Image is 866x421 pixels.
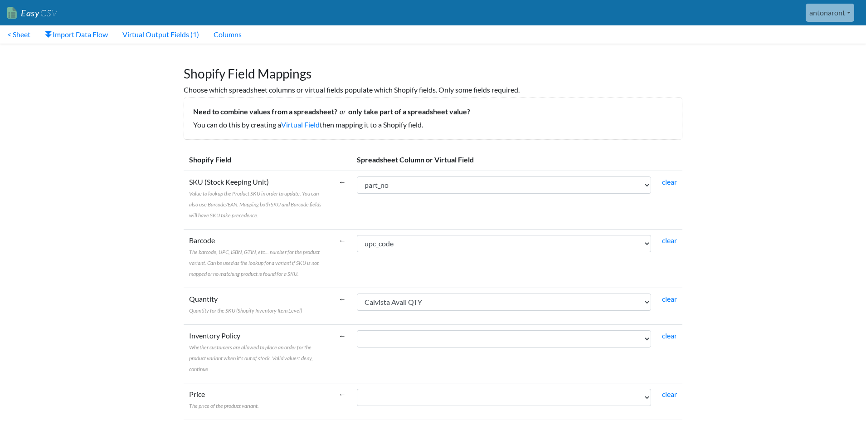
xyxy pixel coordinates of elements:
h6: Choose which spreadsheet columns or virtual fields populate which Shopify fields. Only some field... [184,85,682,94]
a: clear [662,331,677,340]
a: EasyCSV [7,4,57,22]
label: SKU (Stock Keeping Unit) [189,176,328,220]
a: clear [662,294,677,303]
label: Price [189,389,259,411]
a: clear [662,236,677,245]
h5: Need to combine values from a spreadsheet? only take part of a spreadsheet value? [193,107,673,116]
h1: Shopify Field Mappings [184,57,682,82]
a: Virtual Field [281,120,320,129]
a: Virtual Output Fields (1) [115,25,206,44]
td: ← [333,171,351,229]
span: The price of the product variant. [189,402,259,409]
span: Whether customers are allowed to place an order for the product variant when it's out of stock. V... [189,344,313,372]
i: or [337,107,348,116]
th: Spreadsheet Column or Virtual Field [351,149,682,171]
label: Inventory Policy [189,330,328,374]
label: Quantity [189,294,302,315]
td: ← [333,324,351,383]
span: CSV [39,7,57,19]
th: Shopify Field [184,149,333,171]
td: ← [333,288,351,324]
p: You can do this by creating a then mapping it to a Shopify field. [193,119,673,130]
span: The barcode, UPC, ISBN, GTIN, etc... number for the product variant. Can be used as the lookup fo... [189,249,320,277]
td: ← [333,383,351,420]
a: antonaront [806,4,854,22]
td: ← [333,229,351,288]
a: Columns [206,25,249,44]
a: clear [662,390,677,398]
a: clear [662,177,677,186]
a: Import Data Flow [38,25,115,44]
label: Barcode [189,235,328,279]
span: Quantity for the SKU (Shopify Inventory Item Level) [189,307,302,314]
span: Value to lookup the Product SKU in order to update. You can also use Barcode/EAN. Mapping both SK... [189,190,321,219]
